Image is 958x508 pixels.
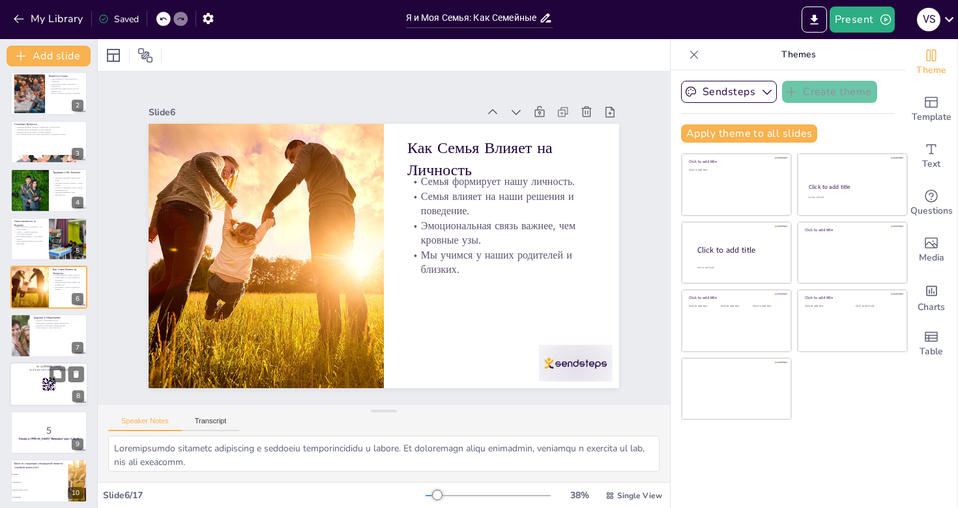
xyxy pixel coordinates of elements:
p: Эмоциональная связь важнее, чем кровные узы. [53,281,83,286]
p: Традиции помогают помнить о своих корнях. [53,182,83,186]
div: Click to add text [689,305,718,308]
div: Click to add text [856,305,897,308]
input: Insert title [406,8,539,27]
p: Забота о старших важна для сохранения традиций. [14,231,45,235]
p: Мы учимся у наших родителей и близких. [218,82,388,216]
div: Click to add title [689,295,782,300]
p: and login with code [14,368,84,372]
button: Export to PowerPoint [802,7,827,33]
div: Add text boxes [905,133,957,180]
div: Click to add text [805,305,846,308]
div: Click to add title [689,159,782,164]
p: Успех зависит от обоих факторов. [33,327,83,330]
div: 3 [72,148,83,160]
span: Непонимание [12,496,67,498]
div: 8 [72,390,84,402]
button: My Library [10,8,89,29]
span: Charts [918,300,945,315]
span: Уважение [12,473,67,475]
p: Традиции укрепляют связи внутри семьи. [53,177,83,182]
p: Themes [704,39,892,70]
p: Мы учимся у наших родителей и близких. [53,286,83,290]
p: Традиции формируют нашу идентичность. [53,191,83,196]
div: 7 [10,314,87,357]
p: Семейные ценности формируют наш характер. [14,128,83,131]
strong: [DOMAIN_NAME] [42,365,61,368]
textarea: Loremipsumdo sitametc adipiscing e seddoeiu temporincididu u labore. Et doloremagn aliqu enimadmi... [108,436,660,472]
div: 4 [72,197,83,208]
p: Ответственность за будущее – это общая задача. [14,225,45,230]
div: 8 [10,362,88,406]
p: Традиции и Их Значение [53,171,83,175]
p: Ответственность за Будущее [14,219,45,227]
p: Здоровье и образование взаимосвязаны. [33,324,83,327]
p: Семейные ценности помогают справляться с трудностями. [14,126,83,128]
p: Наши действия влияют на будущее поколений. [14,240,45,244]
p: Go to [14,364,84,368]
div: Add charts and graphs [905,274,957,320]
div: 9 [72,438,83,450]
div: 38 % [564,489,595,501]
p: Семейные ценности влияют на наши решения. [14,131,83,134]
div: Click to add title [809,183,895,191]
button: Delete Slide [68,366,84,382]
div: Saved [98,13,139,25]
span: Single View [617,490,662,501]
span: Template [912,110,951,124]
div: Click to add title [697,244,781,255]
p: Без семейных ценностей трудно представить гармоничную жизнь. [14,133,83,135]
span: Theme [916,63,946,78]
button: Duplicate Slide [50,366,65,382]
div: Change the overall theme [905,39,957,86]
div: Click to add text [753,305,782,308]
div: Add a table [905,320,957,367]
div: Click to add body [697,266,779,269]
div: Get real-time input from your audience [905,180,957,227]
span: [DEMOGRAPHIC_DATA] [12,488,67,490]
div: 5 [72,245,83,257]
p: Семья влияет на наши решения и поведение. [53,276,83,281]
div: V S [917,8,940,31]
span: Невежливость [12,481,67,482]
button: Create theme [782,81,877,103]
div: 10 [68,487,83,499]
div: Click to add title [805,227,898,233]
div: Click to add text [808,196,895,199]
p: Забота о близких укрепляет отношения. [49,92,83,94]
div: 2 [10,72,87,115]
p: Воспитание младших – это вклад в будущее. [14,235,45,240]
p: Какое из следующих утверждений является семейной ценностью? [14,462,65,469]
div: 10 [10,459,87,502]
div: Click to add text [721,305,750,308]
p: Мы влияем на семью так же, как она влияет на нас. [49,87,83,92]
div: Slide 6 [230,279,504,483]
button: Apply theme to all slides [681,124,817,143]
p: Образование открывает новые возможности. [33,322,83,325]
div: 7 [72,342,83,354]
p: Семья формирует наши ценности и убеждения. [49,78,83,82]
p: Важность Семьи [49,74,83,78]
div: Layout [103,45,124,66]
span: Position [138,48,153,63]
button: Transcript [182,417,240,431]
div: 6 [72,293,83,305]
p: Участие в традициях создает чувство принадлежности. [53,187,83,191]
button: Speaker Notes [108,417,182,431]
div: Add ready made slides [905,86,957,133]
p: Здоровье – важнейший ресурс. [33,320,83,322]
div: Add images, graphics, shapes or video [905,227,957,274]
p: Семья формирует нашу личность. [53,274,83,277]
p: Как Семья Влияет на Личность [153,160,331,305]
div: Click to add text [689,169,782,172]
button: Present [830,7,895,33]
button: Sendsteps [681,81,777,103]
p: Семья влияет на наши решения и поведение. [184,129,353,263]
span: Table [920,345,943,359]
p: Семья предоставляет поддержку и уверенность. [49,82,83,87]
button: Add slide [7,46,91,66]
div: 3 [10,120,87,163]
div: 4 [10,169,87,212]
span: Media [919,251,944,265]
p: Как Семья Влияет на Личность [53,268,83,275]
span: Questions [910,204,953,218]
